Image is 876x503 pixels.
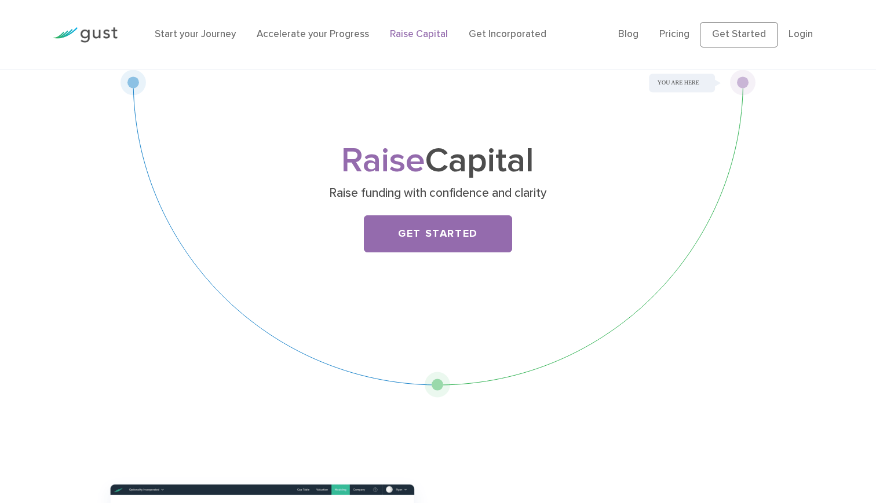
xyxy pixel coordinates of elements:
[53,27,118,43] img: Gust Logo
[390,28,448,40] a: Raise Capital
[155,28,236,40] a: Start your Journey
[700,22,778,47] a: Get Started
[213,185,662,201] p: Raise funding with confidence and clarity
[469,28,546,40] a: Get Incorporated
[209,145,667,177] h1: Capital
[341,140,425,181] span: Raise
[618,28,638,40] a: Blog
[364,215,512,252] a: Get Started
[789,28,813,40] a: Login
[659,28,689,40] a: Pricing
[257,28,369,40] a: Accelerate your Progress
